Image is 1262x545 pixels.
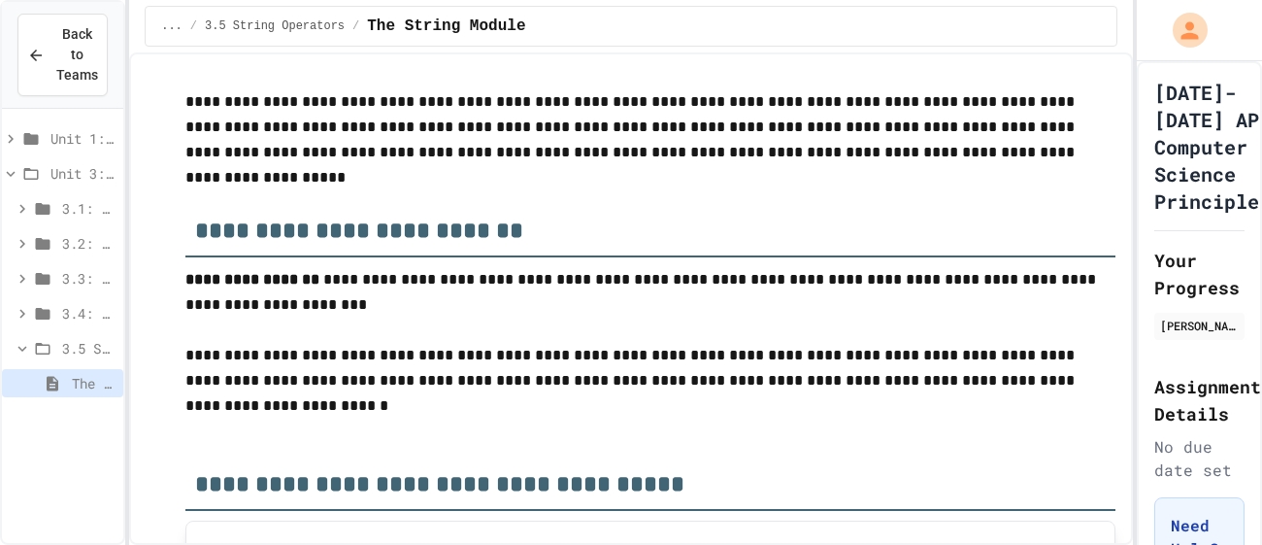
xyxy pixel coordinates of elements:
span: ... [161,18,183,34]
span: 3.3: Variables and Data Types [62,268,116,289]
span: 3.1: What is Code? [62,198,116,219]
div: My Account [1152,8,1212,52]
span: The String Module [367,15,525,38]
span: Back to Teams [56,24,98,85]
span: 3.5 String Operators [205,18,345,34]
span: / [190,18,197,34]
h2: Your Progress [1154,247,1245,301]
span: 3.2: Hello, World! [62,233,116,254]
span: 3.5 String Operators [62,338,116,358]
span: 3.4: Mathematical Operators [62,303,116,324]
div: [PERSON_NAME] [1160,317,1239,334]
span: / [352,18,359,34]
span: Unit 3: Programming with Python [50,163,116,184]
span: The String Module [72,373,116,393]
h2: Assignment Details [1154,373,1245,427]
button: Back to Teams [17,14,108,96]
iframe: chat widget [1180,467,1243,526]
span: Unit 1: Intro to Computer Science [50,128,116,149]
iframe: chat widget [1101,383,1243,465]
